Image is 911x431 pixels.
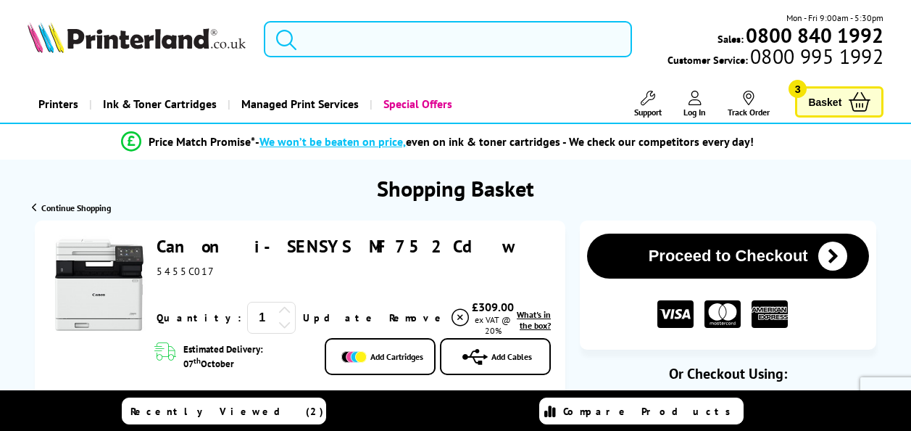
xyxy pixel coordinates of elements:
a: Support [634,91,662,118]
div: - even on ink & toner cartridges - We check our competitors every day! [255,134,754,149]
a: Update [303,311,378,324]
img: Printerland Logo [28,22,246,53]
span: 3 [789,80,807,98]
a: Recently Viewed (2) [122,398,326,424]
span: Add Cables [491,351,532,362]
span: ex VAT @ 20% [475,314,511,336]
a: Printerland Logo [28,22,246,56]
span: Sales: [717,32,744,46]
span: 5455C017 [157,265,219,278]
div: £309.00 [471,300,515,314]
span: Basket [808,92,841,112]
a: Basket 3 [795,86,883,118]
a: Compare Products [539,398,744,424]
button: Proceed to Checkout [587,234,869,279]
span: Ink & Toner Cartridges [103,86,217,123]
div: Or Checkout Using: [580,364,876,383]
span: Quantity: [157,311,241,324]
a: lnk_inthebox [515,309,551,331]
a: Continue Shopping [32,202,111,213]
span: Remove [389,311,446,324]
img: American Express [752,300,788,329]
a: Special Offers [370,86,463,123]
a: Delete item from your basket [389,307,471,329]
a: 0800 840 1992 [744,28,883,42]
a: Printers [28,86,89,123]
span: 0800 995 1992 [748,49,883,63]
a: Ink & Toner Cartridges [89,86,228,123]
span: Add Cartridges [370,351,423,362]
span: What's in the box? [517,309,551,331]
span: Estimated Delivery: 07 October [183,343,310,370]
a: Track Order [728,91,770,118]
a: Managed Print Services [228,86,370,123]
b: 0800 840 1992 [746,22,883,49]
span: Customer Service: [667,49,883,67]
span: Mon - Fri 9:00am - 5:30pm [786,11,883,25]
img: Add Cartridges [341,351,367,363]
span: Price Match Promise* [149,134,255,149]
img: VISA [657,300,694,329]
span: Recently Viewed (2) [130,405,324,418]
span: Support [634,107,662,118]
span: We won’t be beaten on price, [259,134,406,149]
sup: th [194,356,201,366]
span: Log In [683,107,706,118]
a: Canon i-SENSYS MF752Cdw [157,235,515,258]
li: modal_Promise [7,129,868,155]
img: Canon i-SENSYS MF752Cdw [49,235,149,335]
h1: Shopping Basket [377,174,534,202]
img: MASTER CARD [704,300,741,329]
span: Continue Shopping [41,202,111,213]
a: Log In [683,91,706,118]
span: Compare Products [563,405,739,418]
